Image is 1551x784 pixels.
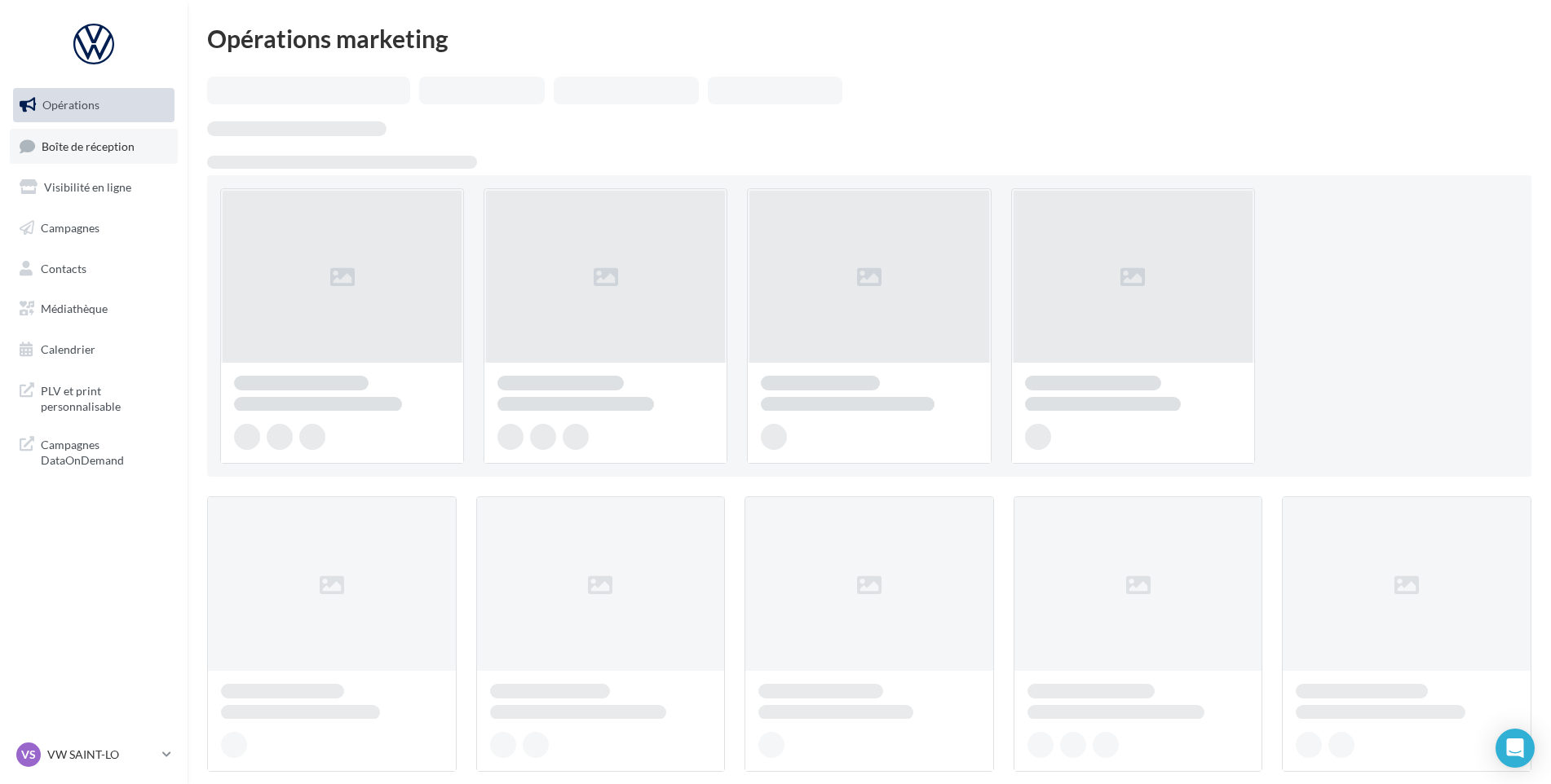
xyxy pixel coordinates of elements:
[10,292,178,326] a: Médiathèque
[47,747,156,763] p: VW SAINT-LO
[41,380,168,415] span: PLV et print personnalisable
[42,98,99,112] span: Opérations
[10,373,178,421] a: PLV et print personnalisable
[42,139,135,152] span: Boîte de réception
[10,211,178,245] a: Campagnes
[21,747,36,763] span: VS
[10,333,178,367] a: Calendrier
[41,342,95,356] span: Calendrier
[207,26,1531,51] div: Opérations marketing
[1496,729,1535,768] div: Open Intercom Messenger
[13,739,175,770] a: VS VW SAINT-LO
[41,434,168,469] span: Campagnes DataOnDemand
[10,170,178,205] a: Visibilité en ligne
[41,261,86,275] span: Contacts
[41,302,108,315] span: Médiathèque
[41,221,99,235] span: Campagnes
[10,427,178,475] a: Campagnes DataOnDemand
[10,88,178,122] a: Opérations
[10,129,178,164] a: Boîte de réception
[10,252,178,286] a: Contacts
[44,180,131,194] span: Visibilité en ligne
